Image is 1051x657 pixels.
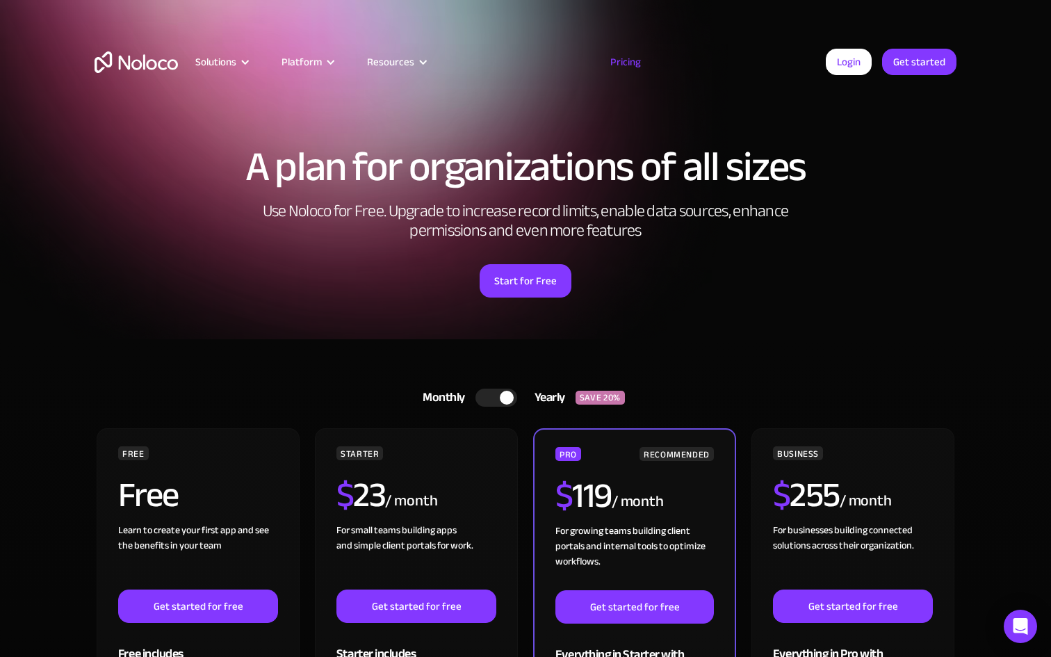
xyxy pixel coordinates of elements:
div: / month [840,490,892,512]
div: Platform [264,53,350,71]
div: Solutions [178,53,264,71]
h2: 23 [336,478,386,512]
div: Resources [367,53,414,71]
a: Login [826,49,872,75]
a: home [95,51,178,73]
a: Get started for free [118,590,278,623]
h2: 119 [555,478,612,513]
div: FREE [118,446,149,460]
div: Learn to create your first app and see the benefits in your team ‍ [118,523,278,590]
span: $ [336,462,354,528]
span: $ [773,462,790,528]
span: $ [555,463,573,528]
div: / month [385,490,437,512]
h2: Use Noloco for Free. Upgrade to increase record limits, enable data sources, enhance permissions ... [247,202,804,241]
a: Get started [882,49,956,75]
div: Open Intercom Messenger [1004,610,1037,643]
div: Monthly [405,387,475,408]
h2: Free [118,478,179,512]
div: RECOMMENDED [639,447,714,461]
div: Yearly [517,387,576,408]
h2: 255 [773,478,840,512]
div: Platform [282,53,322,71]
a: Get started for free [773,590,933,623]
div: STARTER [336,446,383,460]
h1: A plan for organizations of all sizes [95,146,956,188]
a: Start for Free [480,264,571,298]
a: Pricing [593,53,658,71]
div: PRO [555,447,581,461]
div: / month [612,491,664,513]
div: Solutions [195,53,236,71]
div: For growing teams building client portals and internal tools to optimize workflows. [555,524,714,590]
a: Get started for free [336,590,496,623]
div: For small teams building apps and simple client portals for work. ‍ [336,523,496,590]
div: BUSINESS [773,446,823,460]
div: SAVE 20% [576,391,625,405]
div: Resources [350,53,442,71]
a: Get started for free [555,590,714,624]
div: For businesses building connected solutions across their organization. ‍ [773,523,933,590]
